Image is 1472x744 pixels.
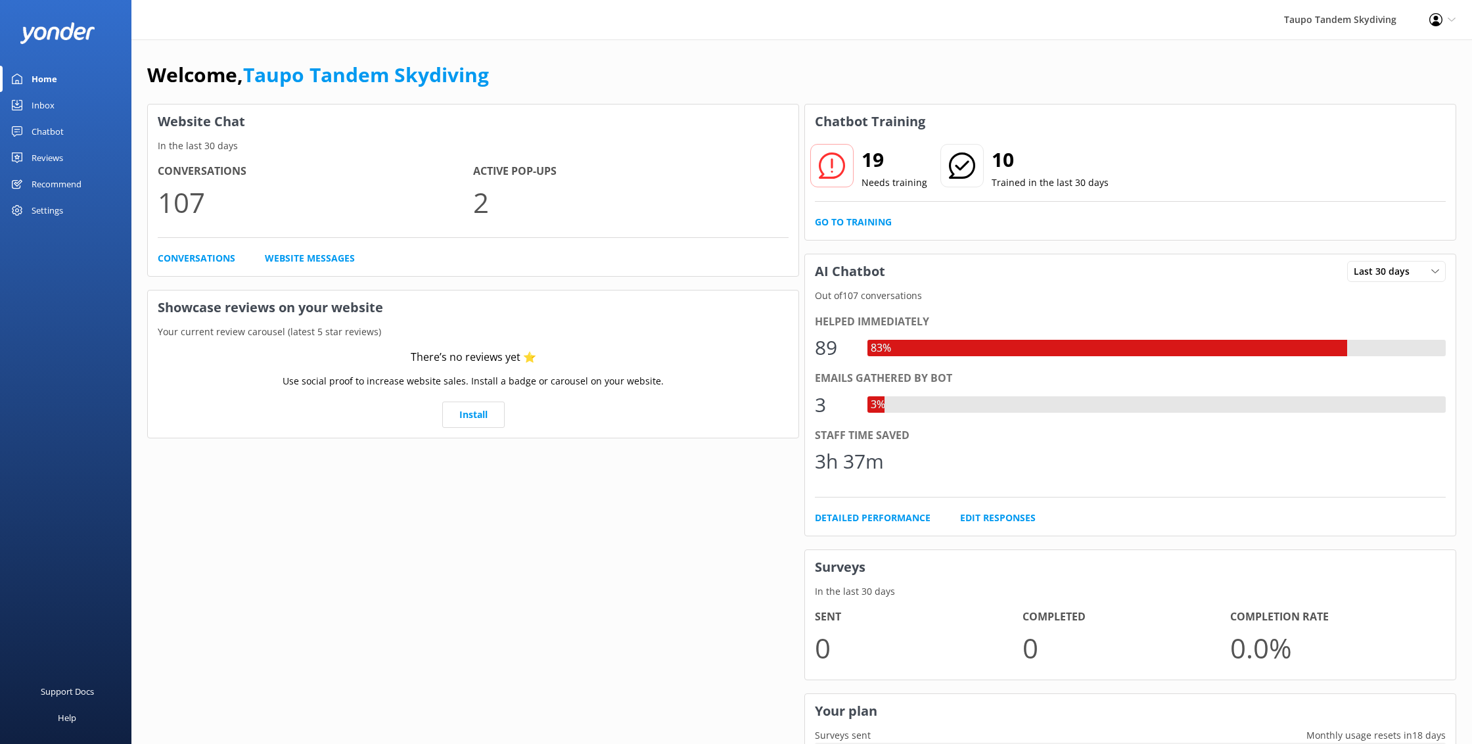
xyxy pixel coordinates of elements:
h3: Chatbot Training [805,105,935,139]
h4: Sent [815,609,1023,626]
h3: Surveys [805,550,1456,584]
p: 107 [158,180,473,224]
span: Last 30 days [1354,264,1417,279]
div: Reviews [32,145,63,171]
a: Install [442,402,505,428]
a: Go to Training [815,215,892,229]
a: Conversations [158,251,235,266]
img: yonder-white-logo.png [20,22,95,44]
p: Monthly usage resets in 18 days [1297,728,1456,743]
a: Detailed Performance [815,511,931,525]
div: Support Docs [41,678,94,705]
p: Trained in the last 30 days [992,175,1109,190]
p: 2 [473,180,789,224]
p: Needs training [862,175,927,190]
a: Taupo Tandem Skydiving [243,61,489,88]
h4: Completion Rate [1230,609,1438,626]
div: 3h 37m [815,446,884,477]
div: Settings [32,197,63,223]
div: 89 [815,332,854,363]
p: 0.0 % [1230,626,1438,670]
a: Website Messages [265,251,355,266]
h3: Your plan [805,694,1456,728]
p: Surveys sent [805,728,881,743]
div: 83% [867,340,894,357]
p: In the last 30 days [805,584,1456,599]
div: Staff time saved [815,427,1446,444]
h2: 10 [992,144,1109,175]
div: Chatbot [32,118,64,145]
div: Recommend [32,171,81,197]
div: Home [32,66,57,92]
h3: Showcase reviews on your website [148,291,798,325]
p: Use social proof to increase website sales. Install a badge or carousel on your website. [283,374,664,388]
p: Out of 107 conversations [805,289,1456,303]
h3: Website Chat [148,105,798,139]
a: Edit Responses [960,511,1036,525]
div: 3 [815,389,854,421]
div: There’s no reviews yet ⭐ [411,349,536,366]
div: Inbox [32,92,55,118]
h2: 19 [862,144,927,175]
p: Your current review carousel (latest 5 star reviews) [148,325,798,339]
div: Helped immediately [815,314,1446,331]
h1: Welcome, [147,59,489,91]
p: 0 [1023,626,1230,670]
p: In the last 30 days [148,139,798,153]
h3: AI Chatbot [805,254,895,289]
div: Help [58,705,76,731]
h4: Active Pop-ups [473,163,789,180]
h4: Conversations [158,163,473,180]
div: 3% [867,396,888,413]
h4: Completed [1023,609,1230,626]
div: Emails gathered by bot [815,370,1446,387]
p: 0 [815,626,1023,670]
